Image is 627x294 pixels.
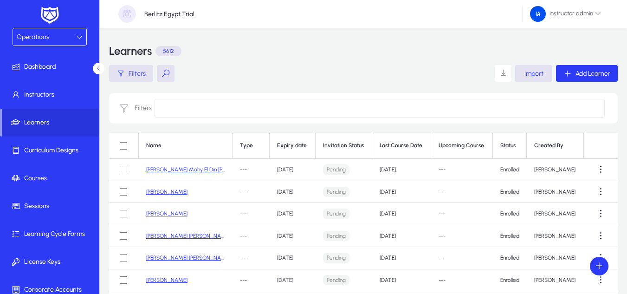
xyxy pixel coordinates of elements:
[146,189,187,195] a: [PERSON_NAME]
[575,70,610,78] span: Add Learner
[527,181,584,203] td: [PERSON_NAME]
[431,247,493,269] td: ---
[372,159,431,181] td: [DATE]
[146,210,187,217] a: [PERSON_NAME]
[270,269,315,292] td: [DATE]
[240,142,253,149] div: Type
[2,90,101,99] span: Instructors
[431,159,493,181] td: ---
[493,225,527,248] td: Enrolled
[527,269,584,292] td: [PERSON_NAME]
[233,269,270,292] td: ---
[146,233,230,239] a: [PERSON_NAME] [PERSON_NAME]
[146,166,259,173] a: [PERSON_NAME] Mohy El Din [PERSON_NAME]
[270,181,315,203] td: [DATE]
[323,209,349,219] p: Pending
[270,159,315,181] td: [DATE]
[233,247,270,269] td: ---
[2,229,101,239] span: Learning Cycle Forms
[323,275,349,286] p: Pending
[2,220,101,248] a: Learning Cycle Forms
[270,133,315,159] th: Expiry date
[431,225,493,248] td: ---
[146,277,187,283] a: [PERSON_NAME]
[129,70,146,78] span: Filters
[323,164,349,175] p: Pending
[233,203,270,225] td: ---
[233,181,270,203] td: ---
[527,225,584,248] td: [PERSON_NAME]
[316,133,373,159] th: Invitation Status
[530,6,601,22] span: instructor admin
[135,105,152,112] label: Filters
[2,81,101,109] a: Instructors
[270,203,315,225] td: [DATE]
[2,174,101,183] span: Courses
[233,159,270,181] td: ---
[527,203,584,225] td: [PERSON_NAME]
[109,46,152,57] h3: Learners
[146,255,230,261] a: [PERSON_NAME] [PERSON_NAME]
[17,33,49,41] span: Operations
[431,181,493,203] td: ---
[556,65,618,82] button: Add Learner
[493,181,527,203] td: Enrolled
[493,159,527,181] td: Enrolled
[270,225,315,248] td: [DATE]
[493,247,527,269] td: Enrolled
[372,269,431,292] td: [DATE]
[527,159,584,181] td: [PERSON_NAME]
[323,187,349,197] p: Pending
[493,203,527,225] td: Enrolled
[270,247,315,269] td: [DATE]
[372,133,431,159] th: Last Course Date
[155,46,181,56] p: 5612
[523,6,608,22] button: instructor admin
[372,203,431,225] td: [DATE]
[2,257,101,267] span: License Keys
[372,181,431,203] td: [DATE]
[530,6,546,22] img: 239.png
[109,65,153,82] button: Filters
[431,203,493,225] td: ---
[372,247,431,269] td: [DATE]
[2,146,101,155] span: Curriculum Designs
[524,70,543,78] span: Import
[2,248,101,276] a: License Keys
[527,247,584,269] td: [PERSON_NAME]
[527,133,584,159] th: Created By
[431,133,493,159] th: Upcoming Course
[323,231,349,242] p: Pending
[372,225,431,248] td: [DATE]
[2,62,101,72] span: Dashboard
[2,202,101,211] span: Sessions
[431,269,493,292] td: ---
[515,65,552,82] button: Import
[144,10,194,18] p: Berlitz Egypt Trial
[2,118,99,127] span: Learners
[2,192,101,220] a: Sessions
[240,142,262,149] div: Type
[323,253,349,263] p: Pending
[146,142,162,149] div: Name
[118,5,136,23] img: organization-placeholder.png
[2,53,101,81] a: Dashboard
[2,164,101,192] a: Courses
[493,133,527,159] th: Status
[146,142,225,149] div: Name
[233,225,270,248] td: ---
[2,137,101,164] a: Curriculum Designs
[38,6,61,25] img: white-logo.png
[493,269,527,292] td: Enrolled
